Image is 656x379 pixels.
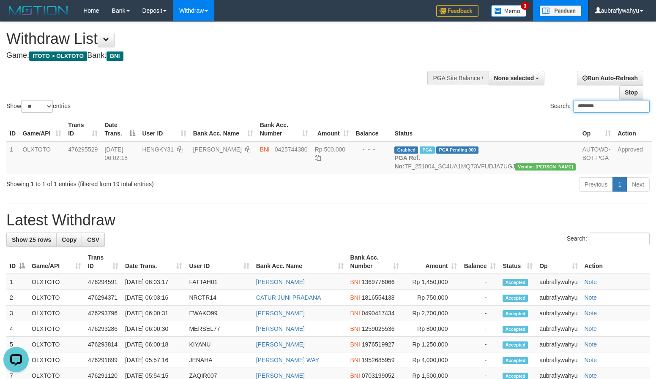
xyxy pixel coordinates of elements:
span: Marked by aubraflywahyu [420,146,435,154]
td: aubraflywahyu [536,352,581,368]
span: Show 25 rows [12,236,51,243]
span: Copy 0425744380 to clipboard [275,146,308,153]
span: CSV [87,236,99,243]
th: Op: activate to sort column ascending [536,250,581,274]
td: FATTAH01 [186,274,252,290]
span: Copy 1976519927 to clipboard [362,341,395,348]
input: Search: [573,100,650,113]
td: 476293796 [85,306,122,321]
span: BNI [350,341,360,348]
td: [DATE] 06:00:18 [122,337,186,352]
select: Showentries [21,100,53,113]
span: Copy 1259025536 to clipboard [362,325,395,332]
th: Trans ID: activate to sort column ascending [85,250,122,274]
a: Copy [56,233,82,247]
td: OLXTOTO [28,306,85,321]
th: Bank Acc. Name: activate to sort column ascending [190,117,257,141]
h1: Withdraw List [6,30,429,47]
td: [DATE] 05:57:16 [122,352,186,368]
span: BNI [350,310,360,317]
span: Grabbed [394,146,418,154]
input: Search: [590,233,650,245]
a: Note [585,357,597,363]
a: [PERSON_NAME] WAY [256,357,319,363]
a: Show 25 rows [6,233,57,247]
span: Accepted [503,279,528,286]
span: Accepted [503,295,528,302]
a: Note [585,372,597,379]
span: Accepted [503,326,528,333]
td: Rp 4,000,000 [402,352,460,368]
img: MOTION_logo.png [6,4,71,17]
div: - - - [356,145,388,154]
span: Copy 0490417434 to clipboard [362,310,395,317]
a: [PERSON_NAME] [256,341,305,348]
th: Balance: activate to sort column ascending [460,250,499,274]
a: Next [626,177,650,192]
td: 2 [6,290,28,306]
td: OLXTOTO [28,274,85,290]
th: Date Trans.: activate to sort column ascending [122,250,186,274]
td: OLXTOTO [28,337,85,352]
td: aubraflywahyu [536,274,581,290]
td: Rp 1,250,000 [402,337,460,352]
span: Accepted [503,357,528,364]
span: Accepted [503,310,528,317]
span: None selected [494,75,534,81]
td: [DATE] 06:00:31 [122,306,186,321]
span: Rp 500.000 [315,146,345,153]
a: CSV [82,233,105,247]
span: BNI [350,279,360,285]
th: Amount: activate to sort column ascending [402,250,460,274]
span: Vendor URL: https://secure4.1velocity.biz [515,163,576,171]
a: Previous [579,177,613,192]
span: BNI [350,372,360,379]
span: BNI [260,146,270,153]
span: Copy 1816554138 to clipboard [362,294,395,301]
b: PGA Ref. No: [394,154,420,170]
th: Amount: activate to sort column ascending [312,117,353,141]
button: None selected [489,71,545,85]
a: [PERSON_NAME] [256,325,305,332]
a: [PERSON_NAME] [256,279,305,285]
th: Action [581,250,650,274]
td: EWAKO99 [186,306,252,321]
span: 3 [521,2,530,10]
span: Copy [62,236,77,243]
a: Note [585,310,597,317]
td: 4 [6,321,28,337]
a: [PERSON_NAME] [256,372,305,379]
td: OLXTOTO [28,321,85,337]
td: - [460,274,499,290]
td: 476293286 [85,321,122,337]
td: - [460,306,499,321]
td: OLXTOTO [19,141,65,174]
th: User ID: activate to sort column ascending [186,250,252,274]
td: [DATE] 06:03:16 [122,290,186,306]
div: Showing 1 to 1 of 1 entries (filtered from 19 total entries) [6,176,267,188]
td: 476293814 [85,337,122,352]
span: 476295529 [68,146,98,153]
td: KIYANU [186,337,252,352]
img: Feedback.jpg [436,5,478,17]
td: Rp 750,000 [402,290,460,306]
td: JENAHA [186,352,252,368]
td: 1 [6,274,28,290]
th: Status [391,117,579,141]
label: Search: [550,100,650,113]
th: Bank Acc. Name: activate to sort column ascending [253,250,347,274]
td: OLXTOTO [28,352,85,368]
td: MERSEL77 [186,321,252,337]
a: [PERSON_NAME] [193,146,242,153]
td: aubraflywahyu [536,337,581,352]
span: PGA Pending [436,146,478,154]
td: 476294591 [85,274,122,290]
span: BNI [107,51,123,61]
td: TF_251004_SC4UA1MQ73VFUDJA7UGJ [391,141,579,174]
span: Copy 1369776066 to clipboard [362,279,395,285]
a: Note [585,279,597,285]
th: Bank Acc. Number: activate to sort column ascending [347,250,403,274]
span: BNI [350,325,360,332]
th: Bank Acc. Number: activate to sort column ascending [257,117,312,141]
td: 476294371 [85,290,122,306]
